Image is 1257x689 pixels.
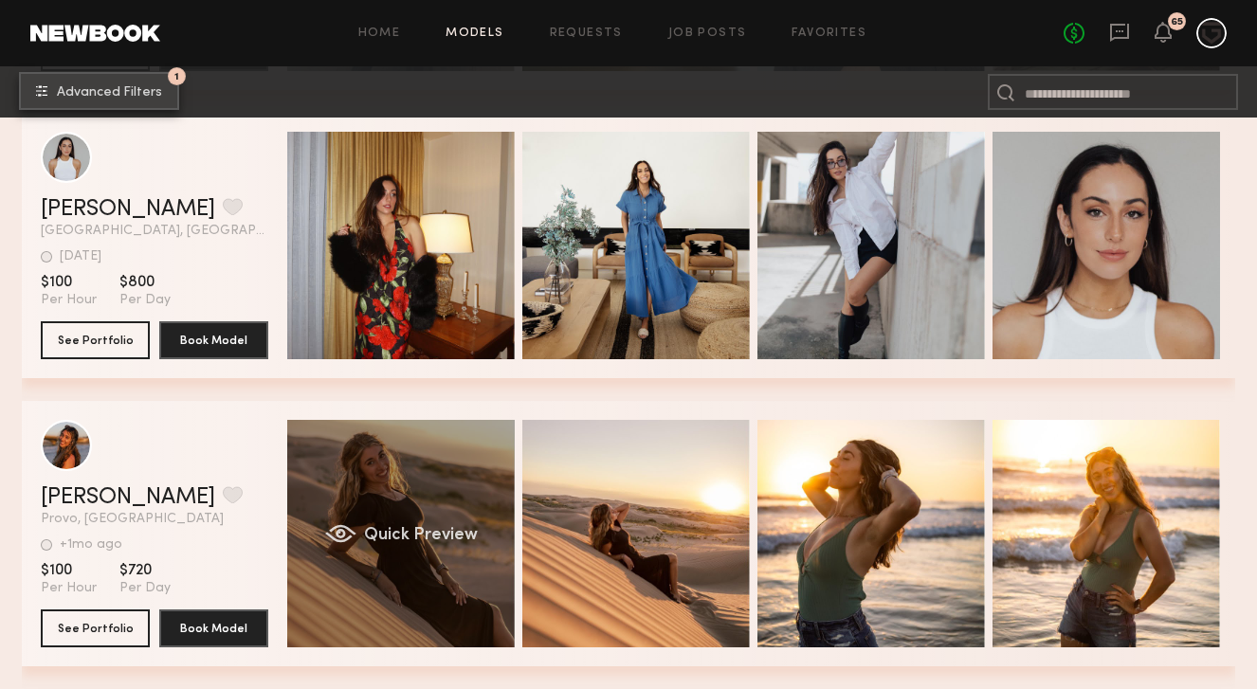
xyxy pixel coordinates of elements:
[119,292,171,309] span: Per Day
[41,561,97,580] span: $100
[159,321,268,359] button: Book Model
[159,609,268,647] button: Book Model
[1171,17,1183,27] div: 65
[550,27,623,40] a: Requests
[364,527,478,544] span: Quick Preview
[41,225,268,238] span: [GEOGRAPHIC_DATA], [GEOGRAPHIC_DATA]
[174,72,179,81] span: 1
[668,27,747,40] a: Job Posts
[358,27,401,40] a: Home
[41,321,150,359] button: See Portfolio
[41,609,150,647] button: See Portfolio
[119,561,171,580] span: $720
[41,486,215,509] a: [PERSON_NAME]
[57,86,162,100] span: Advanced Filters
[41,580,97,597] span: Per Hour
[41,198,215,221] a: [PERSON_NAME]
[19,72,179,110] button: 1Advanced Filters
[41,513,268,526] span: Provo, [GEOGRAPHIC_DATA]
[792,27,866,40] a: Favorites
[60,538,122,552] div: +1mo ago
[41,273,97,292] span: $100
[60,250,101,263] div: [DATE]
[41,292,97,309] span: Per Hour
[119,580,171,597] span: Per Day
[446,27,503,40] a: Models
[119,273,171,292] span: $800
